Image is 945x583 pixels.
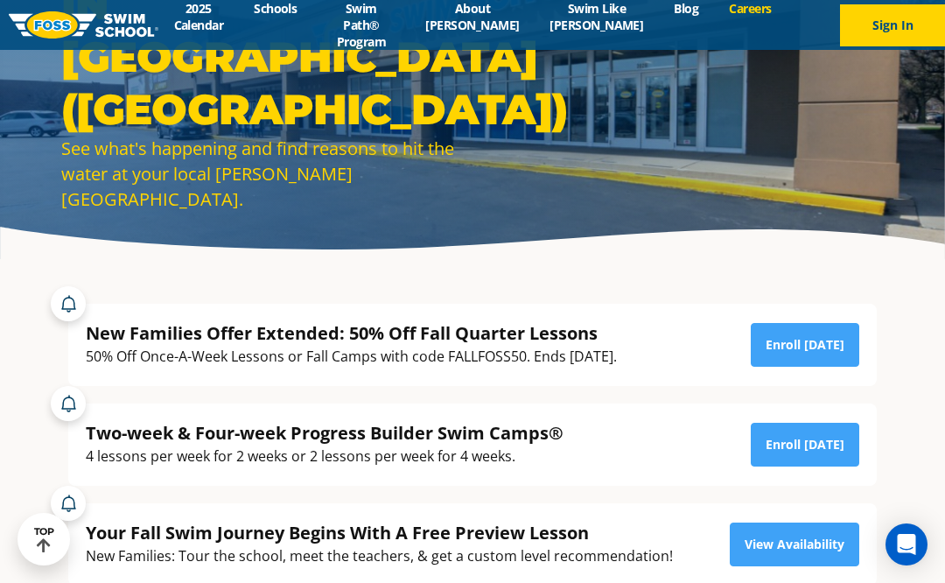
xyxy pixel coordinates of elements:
div: New Families Offer Extended: 50% Off Fall Quarter Lessons [86,321,617,345]
a: Enroll [DATE] [751,423,859,467]
div: New Families: Tour the school, meet the teachers, & get a custom level recommendation! [86,544,673,568]
div: Two-week & Four-week Progress Builder Swim Camps® [86,421,563,445]
a: Enroll [DATE] [751,323,859,367]
div: TOP [34,526,54,553]
div: Your Fall Swim Journey Begins With A Free Preview Lesson [86,521,673,544]
div: Open Intercom Messenger [885,523,927,565]
div: 50% Off Once-A-Week Lessons or Fall Camps with code FALLFOSS50. Ends [DATE]. [86,345,617,369]
button: Sign In [840,4,945,46]
div: See what's happening and find reasons to hit the water at your local [PERSON_NAME][GEOGRAPHIC_DATA]. [61,136,464,212]
a: View Availability [730,523,859,566]
img: FOSS Swim School Logo [9,11,158,39]
div: 4 lessons per week for 2 weeks or 2 lessons per week for 4 weeks. [86,445,563,468]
